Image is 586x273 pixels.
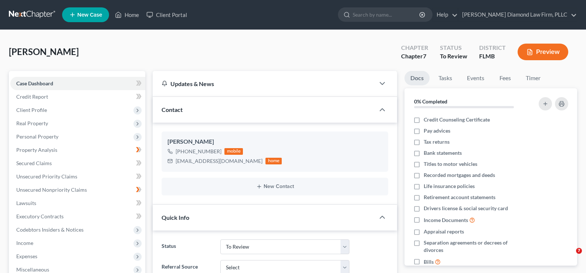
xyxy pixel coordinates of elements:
[433,71,458,85] a: Tasks
[576,248,582,254] span: 7
[10,170,145,183] a: Unsecured Priority Claims
[16,173,77,180] span: Unsecured Priority Claims
[10,183,145,197] a: Unsecured Nonpriority Claims
[16,266,49,273] span: Miscellaneous
[16,226,84,233] span: Codebtors Insiders & Notices
[10,197,145,210] a: Lawsuits
[167,137,382,146] div: [PERSON_NAME]
[518,44,568,60] button: Preview
[424,228,464,235] span: Appraisal reports
[440,52,467,61] div: To Review
[16,213,64,219] span: Executory Contracts
[461,71,490,85] a: Events
[424,149,462,157] span: Bank statements
[16,187,87,193] span: Unsecured Nonpriority Claims
[16,160,52,166] span: Secured Claims
[16,147,57,153] span: Property Analysis
[143,8,191,21] a: Client Portal
[16,107,47,113] span: Client Profile
[16,80,53,86] span: Case Dashboard
[424,138,450,146] span: Tax returns
[424,182,475,190] span: Life insurance policies
[424,116,490,123] span: Credit Counseling Certificate
[9,46,79,57] span: [PERSON_NAME]
[401,52,428,61] div: Chapter
[10,210,145,223] a: Executory Contracts
[353,8,420,21] input: Search by name...
[493,71,517,85] a: Fees
[424,258,434,266] span: Bills
[176,148,221,155] div: [PHONE_NUMBER]
[162,106,183,113] span: Contact
[440,44,467,52] div: Status
[424,160,477,168] span: Titles to motor vehicles
[10,77,145,90] a: Case Dashboard
[458,8,577,21] a: [PERSON_NAME] Diamond Law Firm, PLLC
[16,133,58,140] span: Personal Property
[16,120,48,126] span: Real Property
[176,157,262,165] div: [EMAIL_ADDRESS][DOMAIN_NAME]
[10,157,145,170] a: Secured Claims
[479,44,506,52] div: District
[520,71,546,85] a: Timer
[10,143,145,157] a: Property Analysis
[10,90,145,103] a: Credit Report
[424,239,528,254] span: Separation agreements or decrees of divorces
[479,52,506,61] div: FLMB
[433,8,458,21] a: Help
[77,12,102,18] span: New Case
[414,98,447,105] strong: 0% Completed
[424,205,508,212] span: Drivers license & social security card
[424,216,468,224] span: Income Documents
[16,200,36,206] span: Lawsuits
[162,214,189,221] span: Quick Info
[265,158,282,164] div: home
[16,253,37,259] span: Expenses
[561,248,579,266] iframe: Intercom live chat
[16,93,48,100] span: Credit Report
[16,240,33,246] span: Income
[162,80,366,88] div: Updates & News
[424,171,495,179] span: Recorded mortgages and deeds
[401,44,428,52] div: Chapter
[424,127,450,134] span: Pay advices
[111,8,143,21] a: Home
[423,52,426,59] span: 7
[158,239,216,254] label: Status
[167,184,382,190] button: New Contact
[424,194,495,201] span: Retirement account statements
[404,71,430,85] a: Docs
[224,148,243,155] div: mobile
